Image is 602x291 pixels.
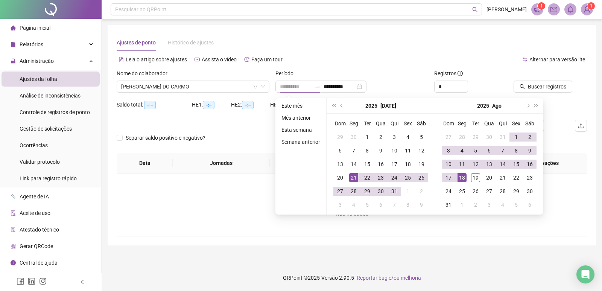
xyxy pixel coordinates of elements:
[336,160,345,169] div: 13
[388,157,401,171] td: 2025-07-17
[192,101,231,109] div: HE 1:
[347,130,360,144] td: 2025-06-30
[485,160,494,169] div: 13
[455,130,469,144] td: 2025-07-28
[471,133,480,142] div: 29
[11,25,16,30] span: home
[417,187,426,196] div: 2
[525,187,534,196] div: 30
[509,171,523,184] td: 2025-08-22
[512,160,521,169] div: 15
[11,42,16,47] span: file
[347,144,360,157] td: 2025-07-07
[496,144,509,157] td: 2025-08-07
[525,146,534,155] div: 9
[242,101,254,109] span: --:--
[363,146,372,155] div: 8
[333,117,347,130] th: Dom
[587,2,595,10] sup: Atualize o seu contato no menu Meus Dados
[17,277,24,285] span: facebook
[498,160,507,169] div: 14
[253,84,258,89] span: filter
[485,146,494,155] div: 6
[168,40,214,46] span: Histórico de ajustes
[11,244,16,249] span: qrcode
[376,187,385,196] div: 30
[485,200,494,209] div: 3
[363,200,372,209] div: 5
[270,101,309,109] div: HE 3:
[347,117,360,130] th: Seg
[485,187,494,196] div: 27
[417,133,426,142] div: 5
[486,5,527,14] span: [PERSON_NAME]
[417,160,426,169] div: 19
[458,146,467,155] div: 4
[173,153,270,174] th: Jornadas
[458,200,467,209] div: 1
[401,144,415,157] td: 2025-07-11
[388,184,401,198] td: 2025-07-31
[20,25,50,31] span: Página inicial
[471,160,480,169] div: 12
[376,160,385,169] div: 16
[349,173,358,182] div: 21
[455,184,469,198] td: 2025-08-25
[333,171,347,184] td: 2025-07-20
[376,173,385,182] div: 23
[496,184,509,198] td: 2025-08-28
[417,200,426,209] div: 9
[360,184,374,198] td: 2025-07-29
[469,130,482,144] td: 2025-07-29
[117,40,156,46] span: Ajustes de ponto
[360,157,374,171] td: 2025-07-15
[365,98,377,113] button: year panel
[388,198,401,212] td: 2025-08-07
[119,57,124,62] span: file-text
[338,98,346,113] button: prev-year
[349,133,358,142] div: 30
[388,144,401,157] td: 2025-07-10
[509,130,523,144] td: 2025-08-01
[523,171,537,184] td: 2025-08-23
[523,130,537,144] td: 2025-08-02
[403,160,412,169] div: 18
[415,144,428,157] td: 2025-07-12
[102,265,602,291] footer: QRPoint © 2025 - 2.90.5 -
[485,133,494,142] div: 30
[117,153,173,174] th: Data
[512,173,521,182] div: 22
[469,198,482,212] td: 2025-09-02
[509,184,523,198] td: 2025-08-29
[203,101,214,109] span: --:--
[469,144,482,157] td: 2025-08-05
[231,101,270,109] div: HE 2:
[471,200,480,209] div: 2
[498,133,507,142] div: 31
[195,57,200,62] span: youtube
[403,133,412,142] div: 4
[390,160,399,169] div: 17
[523,198,537,212] td: 2025-09-06
[11,210,16,216] span: audit
[469,157,482,171] td: 2025-08-12
[492,98,502,113] button: month panel
[403,200,412,209] div: 8
[434,69,463,78] span: Registros
[512,146,521,155] div: 8
[261,84,265,89] span: down
[444,160,453,169] div: 10
[458,173,467,182] div: 18
[471,173,480,182] div: 19
[496,130,509,144] td: 2025-07-31
[336,187,345,196] div: 27
[388,171,401,184] td: 2025-07-24
[458,133,467,142] div: 28
[39,277,47,285] span: instagram
[415,171,428,184] td: 2025-07-26
[455,157,469,171] td: 2025-08-11
[498,173,507,182] div: 21
[244,57,249,62] span: history
[347,198,360,212] td: 2025-08-04
[401,117,415,130] th: Sex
